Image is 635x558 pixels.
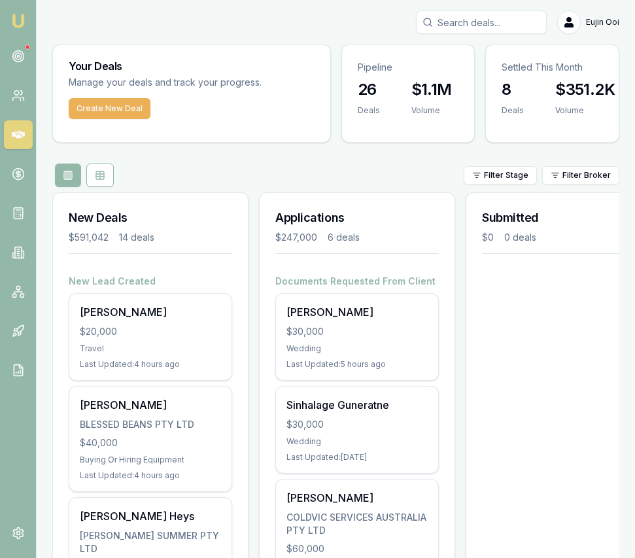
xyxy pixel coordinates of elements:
[80,343,221,354] div: Travel
[80,455,221,465] div: Buying Or Hiring Equipment
[286,304,428,320] div: [PERSON_NAME]
[358,79,380,100] h3: 26
[275,231,317,244] div: $247,000
[80,359,221,370] div: Last Updated: 4 hours ago
[562,170,611,181] span: Filter Broker
[286,325,428,338] div: $30,000
[464,166,537,184] button: Filter Stage
[69,75,315,90] p: Manage your deals and track your progress.
[80,325,221,338] div: $20,000
[286,418,428,431] div: $30,000
[286,343,428,354] div: Wedding
[586,17,619,27] span: Eujin Ooi
[504,231,536,244] div: 0 deals
[69,231,109,244] div: $591,042
[80,470,221,481] div: Last Updated: 4 hours ago
[286,397,428,413] div: Sinhalage Guneratne
[80,508,221,524] div: [PERSON_NAME] Heys
[555,105,615,116] div: Volume
[286,490,428,506] div: [PERSON_NAME]
[502,61,603,74] p: Settled This Month
[119,231,154,244] div: 14 deals
[502,79,524,100] h3: 8
[286,452,428,462] div: Last Updated: [DATE]
[10,13,26,29] img: emu-icon-u.png
[80,397,221,413] div: [PERSON_NAME]
[80,529,221,555] div: [PERSON_NAME] SUMMER PTY LTD
[555,79,615,100] h3: $351.2K
[411,105,452,116] div: Volume
[484,170,528,181] span: Filter Stage
[80,436,221,449] div: $40,000
[286,542,428,555] div: $60,000
[286,359,428,370] div: Last Updated: 5 hours ago
[416,10,547,34] input: Search deals
[80,304,221,320] div: [PERSON_NAME]
[80,418,221,431] div: BLESSED BEANS PTY LTD
[69,209,232,227] h3: New Deals
[542,166,619,184] button: Filter Broker
[286,436,428,447] div: Wedding
[358,61,459,74] p: Pipeline
[358,105,380,116] div: Deals
[482,231,494,244] div: $0
[69,275,232,288] h4: New Lead Created
[275,275,439,288] h4: Documents Requested From Client
[328,231,360,244] div: 6 deals
[286,511,428,537] div: COLDVIC SERVICES AUSTRALIA PTY LTD
[411,79,452,100] h3: $1.1M
[275,209,439,227] h3: Applications
[69,98,150,119] button: Create New Deal
[69,61,315,71] h3: Your Deals
[502,105,524,116] div: Deals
